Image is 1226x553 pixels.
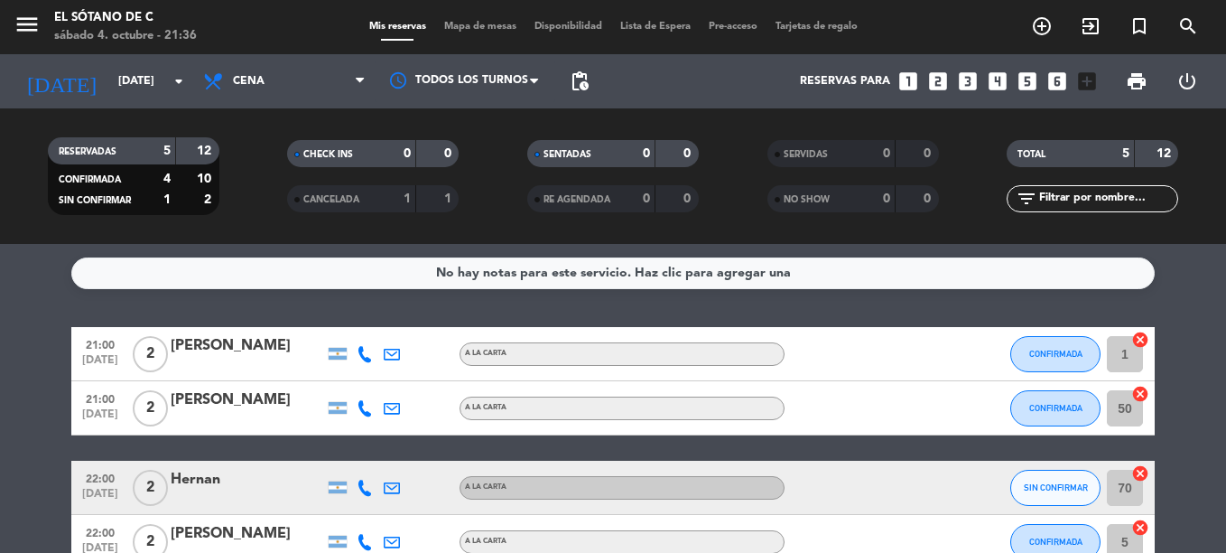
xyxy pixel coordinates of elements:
span: RESERVADAS [59,147,116,156]
span: SENTADAS [543,150,591,159]
i: looks_one [896,70,920,93]
div: [PERSON_NAME] [171,522,324,546]
div: [PERSON_NAME] [171,389,324,412]
span: A LA CARTA [465,350,506,357]
i: add_circle_outline [1031,15,1053,37]
span: Mis reservas [360,22,435,32]
strong: 4 [163,173,171,185]
strong: 0 [924,147,934,160]
span: 2 [133,390,168,426]
i: cancel [1131,331,1149,349]
span: 22:00 [78,467,123,488]
i: cancel [1131,385,1149,403]
span: CONFIRMADA [59,175,121,184]
span: A LA CARTA [465,538,506,545]
i: arrow_drop_down [168,70,190,92]
i: [DATE] [14,61,109,101]
strong: 0 [883,192,890,205]
strong: 0 [444,147,455,160]
span: NO SHOW [784,195,830,204]
strong: 2 [204,193,215,206]
i: exit_to_app [1080,15,1101,37]
span: RE AGENDADA [543,195,610,204]
i: looks_3 [956,70,980,93]
strong: 0 [883,147,890,160]
span: 2 [133,336,168,372]
span: 21:00 [78,388,123,408]
span: Mapa de mesas [435,22,525,32]
span: CANCELADA [303,195,359,204]
span: A LA CARTA [465,404,506,411]
div: sábado 4. octubre - 21:36 [54,27,197,45]
div: Hernan [171,468,324,492]
strong: 10 [197,173,215,185]
input: Filtrar por nombre... [1037,189,1177,209]
i: power_settings_new [1176,70,1198,92]
strong: 5 [163,145,171,157]
strong: 12 [197,145,215,157]
i: search [1177,15,1199,37]
span: 21:00 [78,333,123,354]
strong: 0 [404,147,411,160]
span: [DATE] [78,354,123,375]
i: looks_4 [986,70,1009,93]
i: filter_list [1016,188,1037,210]
i: looks_two [926,70,950,93]
strong: 1 [163,193,171,206]
span: SIN CONFIRMAR [1024,483,1088,492]
button: CONFIRMADA [1010,336,1101,372]
span: [DATE] [78,488,123,509]
span: TOTAL [1017,150,1045,159]
i: cancel [1131,519,1149,537]
i: looks_6 [1045,70,1069,93]
i: looks_5 [1016,70,1039,93]
span: Lista de Espera [611,22,700,32]
strong: 0 [643,192,650,205]
i: menu [14,11,41,38]
span: Tarjetas de regalo [766,22,867,32]
div: [PERSON_NAME] [171,334,324,358]
strong: 0 [643,147,650,160]
strong: 0 [924,192,934,205]
span: CONFIRMADA [1029,403,1082,413]
span: Reservas para [800,75,890,88]
div: LOG OUT [1162,54,1212,108]
span: pending_actions [569,70,590,92]
strong: 0 [683,192,694,205]
strong: 1 [444,192,455,205]
span: Cena [233,75,265,88]
span: SERVIDAS [784,150,828,159]
span: CHECK INS [303,150,353,159]
span: CONFIRMADA [1029,537,1082,547]
button: CONFIRMADA [1010,390,1101,426]
span: print [1126,70,1147,92]
strong: 1 [404,192,411,205]
strong: 12 [1156,147,1175,160]
div: No hay notas para este servicio. Haz clic para agregar una [436,263,791,284]
span: Disponibilidad [525,22,611,32]
button: menu [14,11,41,44]
div: El Sótano de C [54,9,197,27]
span: SIN CONFIRMAR [59,196,131,205]
i: cancel [1131,464,1149,483]
span: CONFIRMADA [1029,349,1082,359]
span: A LA CARTA [465,483,506,491]
strong: 0 [683,147,694,160]
button: SIN CONFIRMAR [1010,470,1101,506]
strong: 5 [1122,147,1129,160]
i: add_box [1075,70,1099,93]
span: 22:00 [78,521,123,542]
span: 2 [133,470,168,506]
span: Pre-acceso [700,22,766,32]
i: turned_in_not [1128,15,1150,37]
span: [DATE] [78,408,123,429]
